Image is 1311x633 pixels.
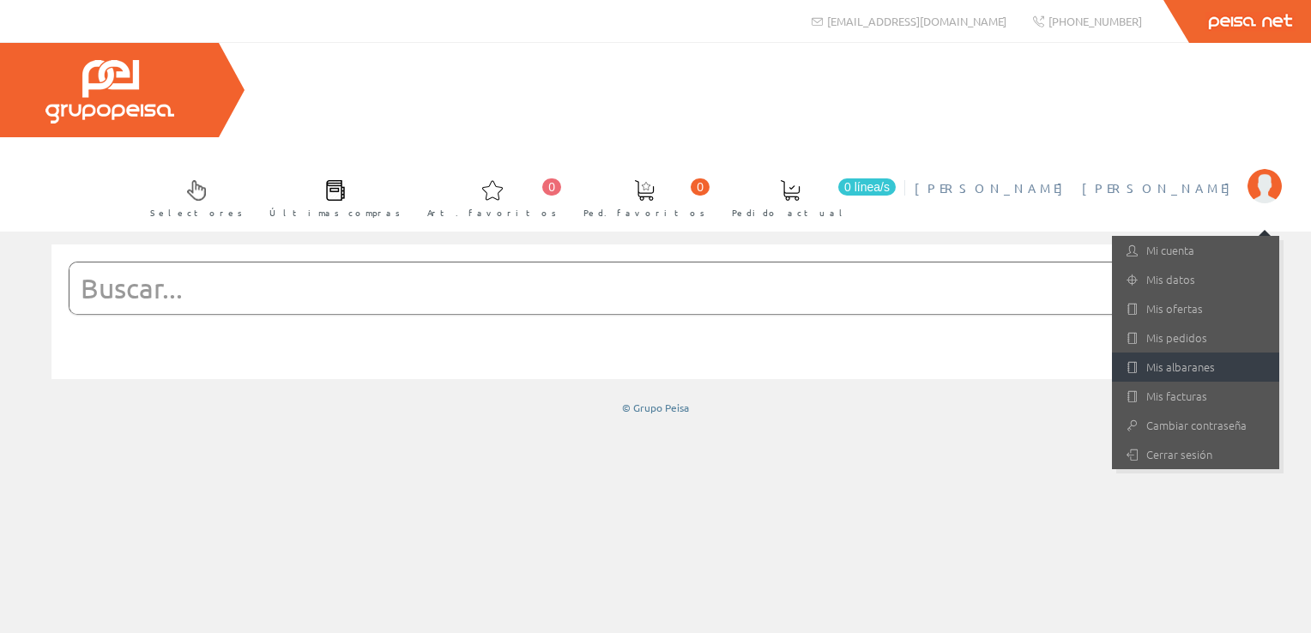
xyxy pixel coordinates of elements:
span: Ped. favoritos [583,204,705,221]
input: Buscar... [69,262,1199,314]
span: Pedido actual [732,204,849,221]
span: 0 [542,178,561,196]
a: [PERSON_NAME] [PERSON_NAME] [915,166,1282,182]
a: Selectores [133,166,251,228]
span: Selectores [150,204,243,221]
span: 0 [691,178,710,196]
span: Últimas compras [269,204,401,221]
a: Mis pedidos [1112,323,1279,353]
span: [EMAIL_ADDRESS][DOMAIN_NAME] [827,14,1006,28]
a: Mi cuenta [1112,236,1279,265]
a: Últimas compras [252,166,409,228]
a: Mis albaranes [1112,353,1279,382]
div: © Grupo Peisa [51,401,1260,415]
a: Mis datos [1112,265,1279,294]
a: Mis ofertas [1112,294,1279,323]
a: Cambiar contraseña [1112,411,1279,440]
a: Cerrar sesión [1112,440,1279,469]
span: 0 línea/s [838,178,896,196]
img: Grupo Peisa [45,60,174,124]
a: Mis facturas [1112,382,1279,411]
span: [PERSON_NAME] [PERSON_NAME] [915,179,1239,196]
span: Art. favoritos [427,204,557,221]
span: [PHONE_NUMBER] [1048,14,1142,28]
